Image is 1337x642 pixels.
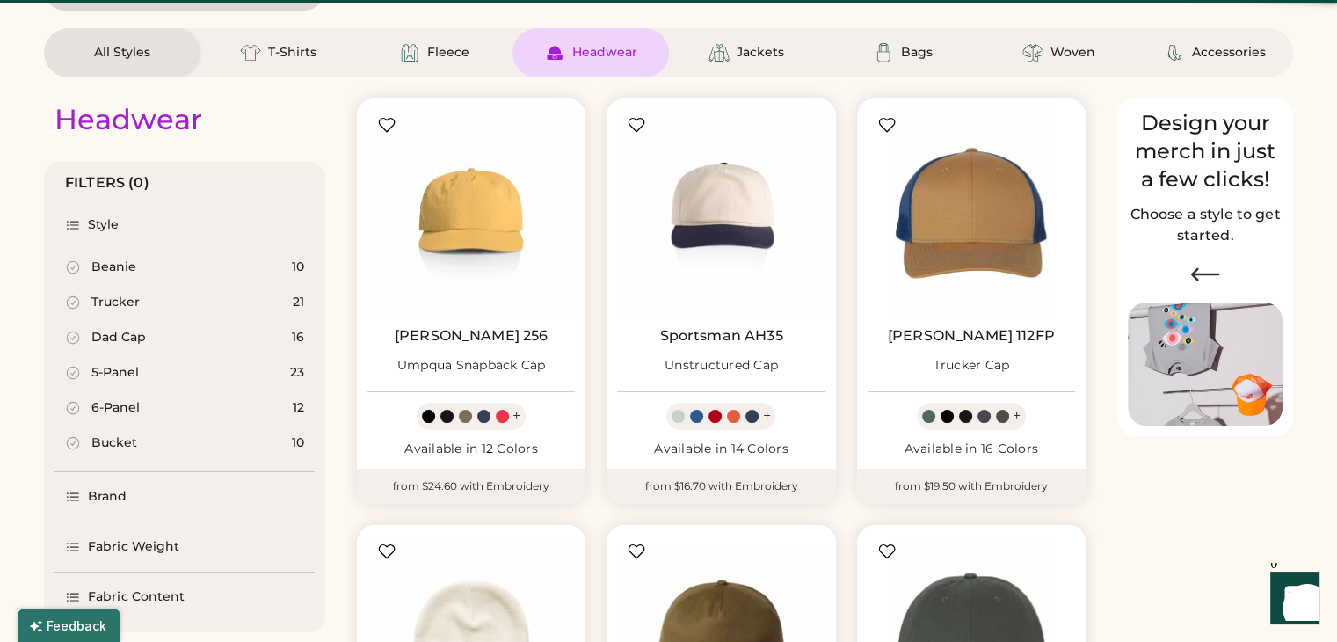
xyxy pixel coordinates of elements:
[617,441,825,458] div: Available in 14 Colors
[1253,563,1329,638] iframe: Front Chat
[512,406,520,426] div: +
[665,357,778,375] div: Unstructured Cap
[292,329,304,347] div: 16
[88,216,120,234] div: Style
[65,172,149,193] div: FILTERS (0)
[1128,303,1283,427] img: Image of Lisa Congdon Eye Print on T-Shirt and Hat
[88,538,179,556] div: Fabric Weight
[857,469,1086,504] div: from $19.50 with Embroidery
[293,294,304,311] div: 21
[91,399,140,417] div: 6-Panel
[367,441,575,458] div: Available in 12 Colors
[395,327,549,345] a: [PERSON_NAME] 256
[427,44,469,62] div: Fleece
[607,469,835,504] div: from $16.70 with Embroidery
[873,42,894,63] img: Bags Icon
[1128,204,1283,246] h2: Choose a style to get started.
[88,588,185,606] div: Fabric Content
[91,329,146,347] div: Dad Cap
[544,42,565,63] img: Headwear Icon
[901,44,933,62] div: Bags
[91,294,140,311] div: Trucker
[91,364,139,382] div: 5-Panel
[91,259,136,276] div: Beanie
[888,327,1055,345] a: [PERSON_NAME] 112FP
[617,109,825,317] img: Sportsman AH35 Unstructured Cap
[292,434,304,452] div: 10
[1164,42,1185,63] img: Accessories Icon
[933,357,1009,375] div: Trucker Cap
[88,488,127,506] div: Brand
[1192,44,1266,62] div: Accessories
[240,42,261,63] img: T-Shirts Icon
[290,364,304,382] div: 23
[737,44,784,62] div: Jackets
[762,406,770,426] div: +
[868,109,1075,317] img: Richardson 112FP Trucker Cap
[357,469,585,504] div: from $24.60 with Embroidery
[397,357,546,375] div: Umpqua Snapback Cap
[399,42,420,63] img: Fleece Icon
[1050,44,1095,62] div: Woven
[1013,406,1021,426] div: +
[1128,109,1283,193] div: Design your merch in just a few clicks!
[91,434,137,452] div: Bucket
[572,44,637,62] div: Headwear
[94,44,150,62] div: All Styles
[868,441,1075,458] div: Available in 16 Colors
[54,102,202,137] div: Headwear
[659,327,782,345] a: Sportsman AH35
[367,109,575,317] img: Richardson 256 Umpqua Snapback Cap
[708,42,730,63] img: Jackets Icon
[293,399,304,417] div: 12
[268,44,316,62] div: T-Shirts
[1022,42,1043,63] img: Woven Icon
[292,259,304,276] div: 10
